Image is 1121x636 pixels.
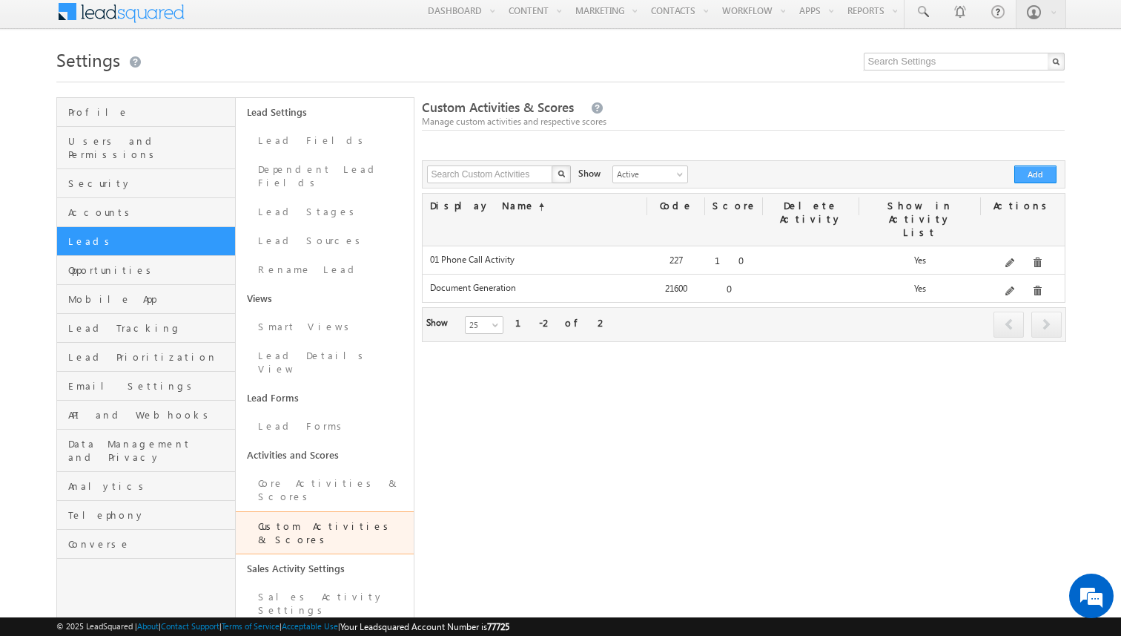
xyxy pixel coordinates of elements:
[68,105,231,119] span: Profile
[236,469,414,511] a: Core Activities & Scores
[780,199,842,225] span: Delete Activity
[236,255,414,284] a: Rename Lead
[57,285,235,314] a: Mobile App
[236,98,414,126] a: Lead Settings
[19,137,271,445] textarea: Type your message and hit 'Enter'
[68,134,231,161] span: Users and Permissions
[57,127,235,169] a: Users and Permissions
[56,620,509,634] span: © 2025 LeadSquared | | | | |
[981,194,1064,219] div: Actions
[236,126,414,155] a: Lead Fields
[236,341,414,384] a: Lead Details View
[161,621,219,631] a: Contact Support
[236,583,414,625] a: Sales Activity Settings
[68,177,231,190] span: Security
[282,621,338,631] a: Acceptable Use
[340,621,509,632] span: Your Leadsquared Account Number is
[236,554,414,583] a: Sales Activity Settings
[68,235,231,248] span: Leads
[57,314,235,343] a: Lead Tracking
[558,170,565,177] img: Search
[705,253,763,274] div: 10
[57,198,235,227] a: Accounts
[57,98,235,127] a: Profile
[57,256,235,285] a: Opportunities
[57,401,235,430] a: API and Webhooks
[57,343,235,372] a: Lead Prioritization
[68,379,231,393] span: Email Settings
[236,441,414,469] a: Activities and Scores
[613,168,684,181] span: Active
[578,165,601,180] div: Show
[859,281,981,302] div: Yes
[57,501,235,530] a: Telephony
[647,194,705,219] div: Code
[515,316,608,330] div: 1-2 of 2
[77,78,249,97] div: Chat with us now
[236,155,414,197] a: Dependent Lead Fields
[423,194,647,219] div: Display Name
[68,508,231,522] span: Telephony
[243,7,279,43] div: Minimize live chat window
[57,430,235,472] a: Data Management and Privacy
[68,479,231,493] span: Analytics
[859,253,981,274] div: Yes
[57,472,235,501] a: Analytics
[647,281,705,302] div: 21600
[1014,165,1056,183] button: Add
[705,194,763,219] div: Score
[705,281,763,302] div: 0
[56,47,120,71] span: Settings
[68,321,231,335] span: Lead Tracking
[202,457,269,477] em: Start Chat
[465,316,503,334] a: 25
[137,621,159,631] a: About
[57,227,235,256] a: Leads
[57,372,235,401] a: Email Settings
[236,412,414,441] a: Lead Forms
[68,350,231,364] span: Lead Prioritization
[430,254,640,265] label: 01 Phone Call Activity
[612,165,688,183] a: Active
[236,197,414,226] a: Lead Stages
[236,226,414,255] a: Lead Sources
[236,511,414,554] a: Custom Activities & Scores
[57,169,235,198] a: Security
[647,253,705,274] div: 227
[57,530,235,559] a: Converse
[487,621,509,632] span: 77725
[864,53,1065,71] input: Search Settings
[466,318,505,332] span: 25
[68,206,231,219] span: Accounts
[25,78,62,97] img: d_60004797649_company_0_60004797649
[68,292,231,306] span: Mobile App
[887,199,953,238] span: Show in Activity List
[422,99,574,116] span: Custom Activities & Scores
[68,437,231,464] span: Data Management and Privacy
[68,537,231,551] span: Converse
[222,621,280,631] a: Terms of Service
[426,316,453,330] div: Show
[236,312,414,341] a: Smart Views
[68,263,231,277] span: Opportunities
[422,115,1065,128] div: Manage custom activities and respective scores
[430,282,640,293] label: Document Generation
[236,384,414,412] a: Lead Forms
[236,284,414,312] a: Views
[68,408,231,422] span: API and Webhooks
